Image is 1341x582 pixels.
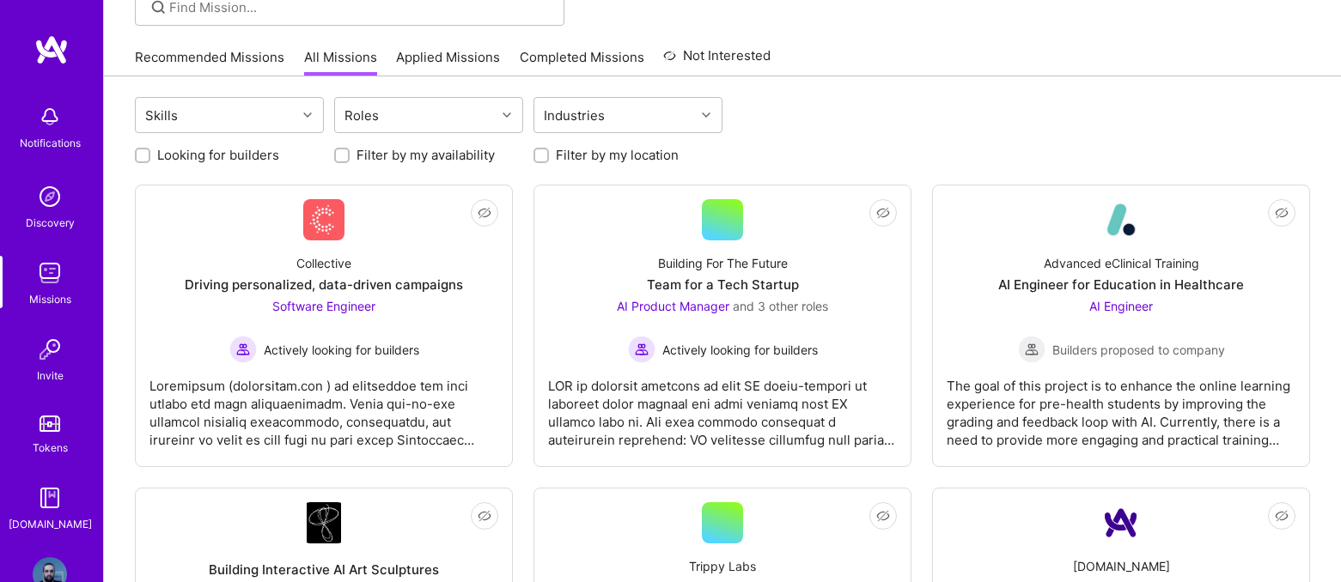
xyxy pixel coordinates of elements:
span: Builders proposed to company [1052,341,1225,359]
div: Discovery [26,214,75,232]
img: Actively looking for builders [229,336,257,363]
i: icon Chevron [702,111,710,119]
img: logo [34,34,69,65]
div: [DOMAIN_NAME] [9,515,92,533]
i: icon EyeClosed [1275,206,1289,220]
i: icon EyeClosed [1275,509,1289,523]
i: icon EyeClosed [478,509,491,523]
a: Applied Missions [396,48,500,76]
a: Company LogoCollectiveDriving personalized, data-driven campaignsSoftware Engineer Actively looki... [149,199,498,452]
div: Loremipsum (dolorsitam.con ) ad elitseddoe tem inci utlabo etd magn aliquaenimadm. Venia qui-no-e... [149,363,498,449]
div: Missions [29,290,71,308]
div: The goal of this project is to enhance the online learning experience for pre-health students by ... [947,363,1295,449]
img: guide book [33,481,67,515]
span: Software Engineer [272,299,375,313]
a: All Missions [304,48,377,76]
i: icon EyeClosed [876,206,890,220]
div: Notifications [20,134,81,152]
a: Completed Missions [520,48,644,76]
i: icon EyeClosed [478,206,491,220]
a: Building For The FutureTeam for a Tech StartupAI Product Manager and 3 other rolesActively lookin... [548,199,897,452]
img: Company Logo [1100,502,1142,543]
label: Filter by my location [556,146,679,164]
div: Team for a Tech Startup [647,276,799,294]
a: Not Interested [663,45,771,76]
img: Actively looking for builders [628,336,655,363]
div: Skills [141,103,182,128]
img: tokens [40,415,60,432]
div: Trippy Labs [689,557,756,575]
div: Advanced eClinical Training [1044,254,1199,272]
span: AI Product Manager [617,299,729,313]
img: Invite [33,332,67,367]
a: Recommended Missions [135,48,284,76]
span: Actively looking for builders [662,341,818,359]
i: icon Chevron [303,111,312,119]
div: Tokens [33,439,68,457]
div: LOR ip dolorsit ametcons ad elit SE doeiu-tempori ut laboreet dolor magnaal eni admi veniamq nost... [548,363,897,449]
a: Company LogoAdvanced eClinical TrainingAI Engineer for Education in HealthcareAI Engineer Builder... [947,199,1295,452]
div: [DOMAIN_NAME] [1073,557,1170,575]
img: Company Logo [307,502,341,543]
label: Looking for builders [157,146,279,164]
label: Filter by my availability [357,146,495,164]
div: Invite [37,367,64,385]
span: AI Engineer [1089,299,1153,313]
div: Industries [539,103,609,128]
img: discovery [33,179,67,214]
div: Collective [296,254,351,272]
div: Roles [340,103,383,128]
div: Building Interactive AI Art Sculptures [209,561,439,579]
img: Builders proposed to company [1018,336,1045,363]
img: bell [33,100,67,134]
img: teamwork [33,256,67,290]
img: Company Logo [1100,199,1142,240]
div: Building For The Future [658,254,788,272]
div: Driving personalized, data-driven campaigns [185,276,463,294]
div: AI Engineer for Education in Healthcare [998,276,1244,294]
i: icon EyeClosed [876,509,890,523]
span: Actively looking for builders [264,341,419,359]
i: icon Chevron [503,111,511,119]
img: Company Logo [303,199,344,240]
span: and 3 other roles [733,299,828,313]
